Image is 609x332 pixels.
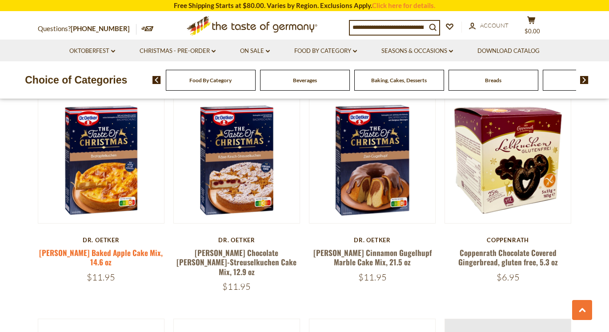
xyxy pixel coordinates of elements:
[313,247,432,268] a: [PERSON_NAME] Cinnamon Gugelhupf Marble Cake Mix, 21.5 oz
[525,28,540,35] span: $0.00
[445,97,571,223] img: Coppenrath Chocolate Covered Gingerbread, gluten free, 5.3 oz
[458,247,558,268] a: Coppenrath Chocolate Covered Gingerbread, gluten free, 5.3 oz
[87,272,115,283] span: $11.95
[173,236,300,244] div: Dr. Oetker
[477,46,540,56] a: Download Catalog
[518,16,545,38] button: $0.00
[469,21,509,31] a: Account
[580,76,589,84] img: next arrow
[480,22,509,29] span: Account
[240,46,270,56] a: On Sale
[39,247,163,268] a: [PERSON_NAME] Baked Apple Cake Mix, 14.6 oz
[152,76,161,84] img: previous arrow
[69,46,115,56] a: Oktoberfest
[294,46,357,56] a: Food By Category
[38,23,136,35] p: Questions?
[189,77,232,84] a: Food By Category
[358,272,387,283] span: $11.95
[371,77,427,84] a: Baking, Cakes, Desserts
[309,97,435,223] img: Dr. Oetker Cinnamon Gugelhupf Marble Cake Mix, 21.5 oz
[485,77,501,84] a: Breads
[309,236,436,244] div: Dr. Oetker
[71,24,130,32] a: [PHONE_NUMBER]
[140,46,216,56] a: Christmas - PRE-ORDER
[222,281,251,292] span: $11.95
[445,236,571,244] div: Coppenrath
[497,272,520,283] span: $6.95
[174,97,300,223] img: Dr. Oetker Chocolate Kaiser-Kirsch-Streuselkuchen Cake Mix, 12.9 oz
[293,77,317,84] a: Beverages
[372,1,435,9] a: Click here for details.
[38,97,164,223] img: Dr. Oetker Baked Apple Cake Mix, 14.6 oz
[381,46,453,56] a: Seasons & Occasions
[38,236,164,244] div: Dr. Oetker
[176,247,296,277] a: [PERSON_NAME] Chocolate [PERSON_NAME]-Streuselkuchen Cake Mix, 12.9 oz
